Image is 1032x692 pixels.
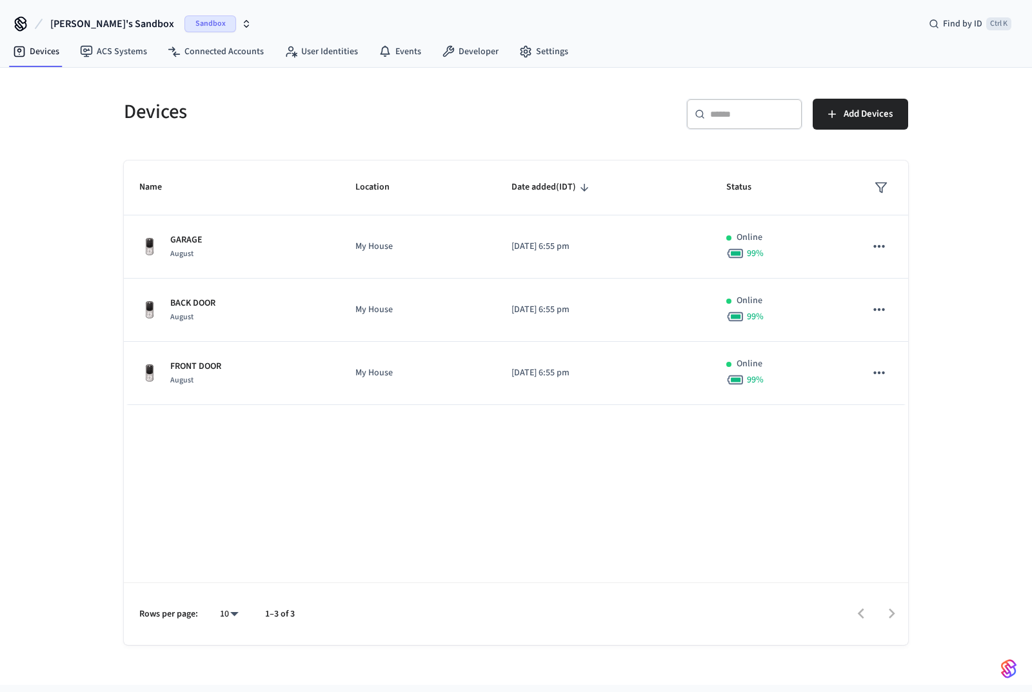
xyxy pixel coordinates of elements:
span: 99 % [747,310,764,323]
span: Location [355,177,406,197]
span: Find by ID [943,17,982,30]
p: [DATE] 6:55 pm [511,240,695,253]
a: Developer [432,40,509,63]
p: Online [737,294,762,308]
a: Settings [509,40,579,63]
p: GARAGE [170,233,203,247]
span: Status [726,177,768,197]
img: SeamLogoGradient.69752ec5.svg [1001,658,1017,679]
span: Date added(IDT) [511,177,593,197]
table: sticky table [124,161,908,405]
button: Add Devices [813,99,908,130]
span: Ctrl K [986,17,1011,30]
p: My House [355,366,481,380]
a: Devices [3,40,70,63]
span: August [170,248,193,259]
span: Name [139,177,179,197]
a: ACS Systems [70,40,157,63]
span: August [170,311,193,322]
h5: Devices [124,99,508,125]
a: Connected Accounts [157,40,274,63]
p: Online [737,231,762,244]
span: August [170,375,193,386]
div: Find by IDCtrl K [918,12,1022,35]
div: 10 [213,605,244,624]
p: My House [355,303,481,317]
a: User Identities [274,40,368,63]
span: [PERSON_NAME]'s Sandbox [50,16,174,32]
a: Events [368,40,432,63]
span: 99 % [747,247,764,260]
p: My House [355,240,481,253]
span: 99 % [747,373,764,386]
p: Online [737,357,762,371]
p: BACK DOOR [170,297,215,310]
span: Add Devices [844,106,893,123]
img: Yale Assure Touchscreen Wifi Smart Lock, Satin Nickel, Front [139,237,160,257]
img: Yale Assure Touchscreen Wifi Smart Lock, Satin Nickel, Front [139,363,160,384]
img: Yale Assure Touchscreen Wifi Smart Lock, Satin Nickel, Front [139,300,160,321]
p: [DATE] 6:55 pm [511,366,695,380]
p: Rows per page: [139,608,198,621]
p: FRONT DOOR [170,360,221,373]
p: 1–3 of 3 [265,608,295,621]
span: Sandbox [184,15,236,32]
p: [DATE] 6:55 pm [511,303,695,317]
